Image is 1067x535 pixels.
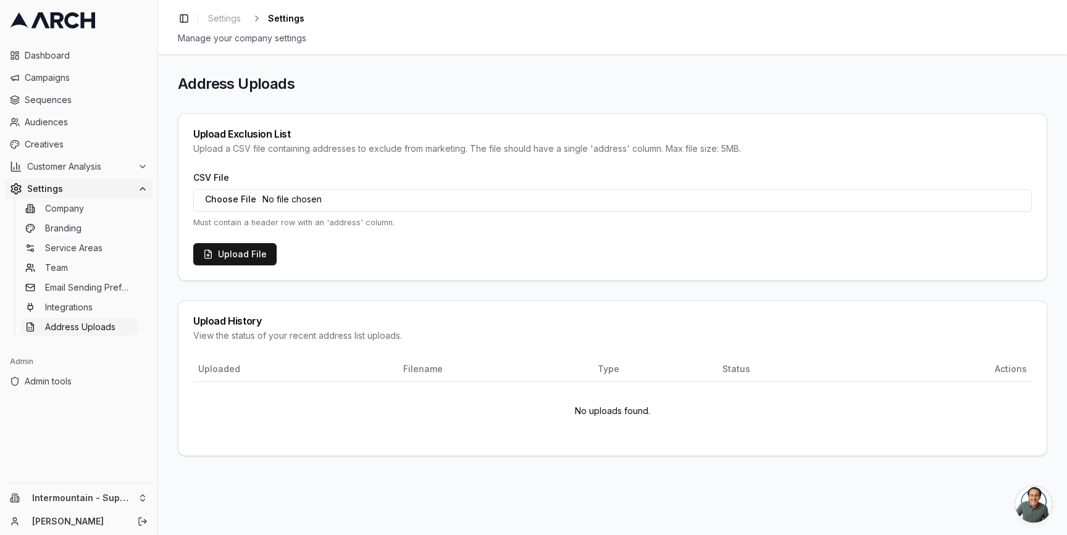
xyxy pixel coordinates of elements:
[20,200,138,217] a: Company
[25,138,148,151] span: Creatives
[193,243,277,265] button: Upload File
[5,90,153,110] a: Sequences
[45,242,103,254] span: Service Areas
[5,488,153,508] button: Intermountain - Superior Water & Air
[20,318,138,336] a: Address Uploads
[178,74,1047,94] h1: Address Uploads
[5,352,153,371] div: Admin
[178,32,1047,44] div: Manage your company settings
[20,279,138,296] a: Email Sending Preferences
[20,220,138,237] a: Branding
[25,72,148,84] span: Campaigns
[45,222,82,234] span: Branding
[193,143,1032,155] div: Upload a CSV file containing addresses to exclude from marketing. The file should have a single '...
[20,239,138,257] a: Service Areas
[193,316,1032,326] div: Upload History
[45,281,133,294] span: Email Sending Preferences
[5,157,153,176] button: Customer Analysis
[25,116,148,128] span: Audiences
[25,94,148,106] span: Sequences
[27,160,133,173] span: Customer Analysis
[193,330,1032,342] div: View the status of your recent address list uploads.
[193,129,1032,139] div: Upload Exclusion List
[398,357,593,381] th: Filename
[20,259,138,276] a: Team
[5,179,153,199] button: Settings
[268,12,304,25] span: Settings
[45,321,115,333] span: Address Uploads
[193,172,229,183] label: CSV File
[5,371,153,391] a: Admin tools
[203,10,304,27] nav: breadcrumb
[5,135,153,154] a: Creatives
[25,375,148,388] span: Admin tools
[45,262,68,274] span: Team
[208,12,241,25] span: Settings
[5,112,153,132] a: Audiences
[134,513,151,530] button: Log out
[593,357,717,381] th: Type
[20,299,138,316] a: Integrations
[193,381,1032,441] td: No uploads found.
[866,357,1032,381] th: Actions
[25,49,148,62] span: Dashboard
[45,202,84,215] span: Company
[203,10,246,27] a: Settings
[718,357,866,381] th: Status
[5,68,153,88] a: Campaigns
[45,301,93,313] span: Integrations
[1015,486,1052,523] a: Open chat
[32,515,124,528] a: [PERSON_NAME]
[193,357,398,381] th: Uploaded
[27,183,133,195] span: Settings
[193,217,1032,228] p: Must contain a header row with an 'address' column.
[5,46,153,65] a: Dashboard
[32,492,133,504] span: Intermountain - Superior Water & Air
